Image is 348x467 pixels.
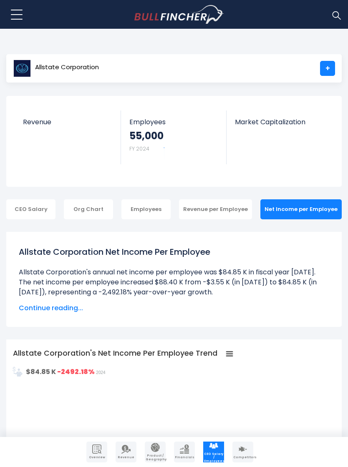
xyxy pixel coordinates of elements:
[64,199,113,219] div: Org Chart
[13,61,99,76] a: Allstate Corporation
[129,129,164,142] strong: 55,000
[179,199,252,219] div: Revenue per Employee
[13,367,23,377] img: NetIncomePerEmployee.svg
[146,454,165,461] span: Product / Geography
[320,61,335,76] a: +
[26,367,56,377] strong: $84.85 K
[96,370,105,375] span: 2024
[19,267,329,297] li: Allstate Corporation's annual net income per employee was $84.85 K in fiscal year [DATE]. The net...
[23,118,113,126] span: Revenue
[129,118,218,126] span: Employees
[86,442,107,462] a: Company Overview
[134,5,224,24] a: Go to homepage
[6,199,55,219] div: CEO Salary
[227,110,333,140] a: Market Capitalization
[174,442,195,462] a: Company Financials
[19,246,329,258] h1: Allstate Corporation Net Income Per Employee
[134,5,224,24] img: bullfincher logo
[19,303,329,313] span: Continue reading...
[145,442,166,462] a: Company Product/Geography
[233,456,252,459] span: Competitors
[235,118,324,126] span: Market Capitalization
[203,442,224,462] a: Company Employees
[129,145,149,152] small: FY 2024
[116,456,136,459] span: Revenue
[35,64,99,71] span: Allstate Corporation
[87,456,106,459] span: Overview
[15,110,121,140] a: Revenue
[204,452,223,463] span: CEO Salary / Employees
[116,442,136,462] a: Company Revenue
[13,348,217,358] tspan: Allstate Corporation's Net Income Per Employee Trend
[121,199,171,219] div: Employees
[13,60,31,77] img: ALL logo
[175,456,194,459] span: Financials
[232,442,253,462] a: Company Competitors
[260,199,342,219] div: Net Income per Employee
[57,367,95,377] strong: -2492.18%
[121,110,227,164] a: Employees 55,000 FY 2024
